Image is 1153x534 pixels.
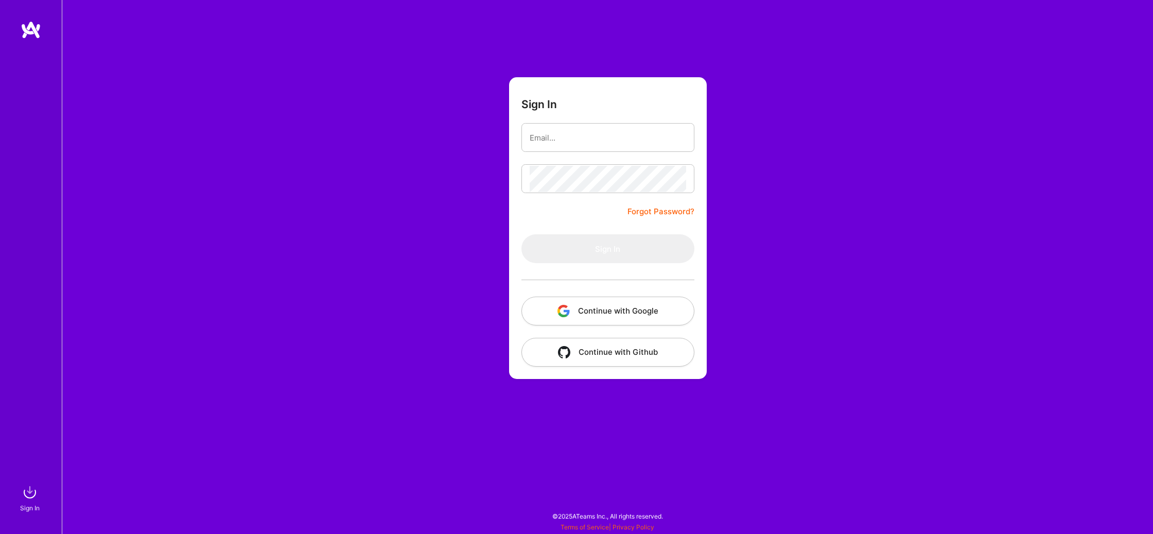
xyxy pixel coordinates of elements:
[20,482,40,503] img: sign in
[613,523,654,531] a: Privacy Policy
[530,125,686,151] input: Email...
[561,523,609,531] a: Terms of Service
[521,234,694,263] button: Sign In
[627,205,694,218] a: Forgot Password?
[521,338,694,367] button: Continue with Github
[521,98,557,111] h3: Sign In
[558,346,570,358] img: icon
[521,297,694,325] button: Continue with Google
[22,482,40,513] a: sign inSign In
[557,305,570,317] img: icon
[561,523,654,531] span: |
[21,21,41,39] img: logo
[62,503,1153,529] div: © 2025 ATeams Inc., All rights reserved.
[20,503,40,513] div: Sign In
